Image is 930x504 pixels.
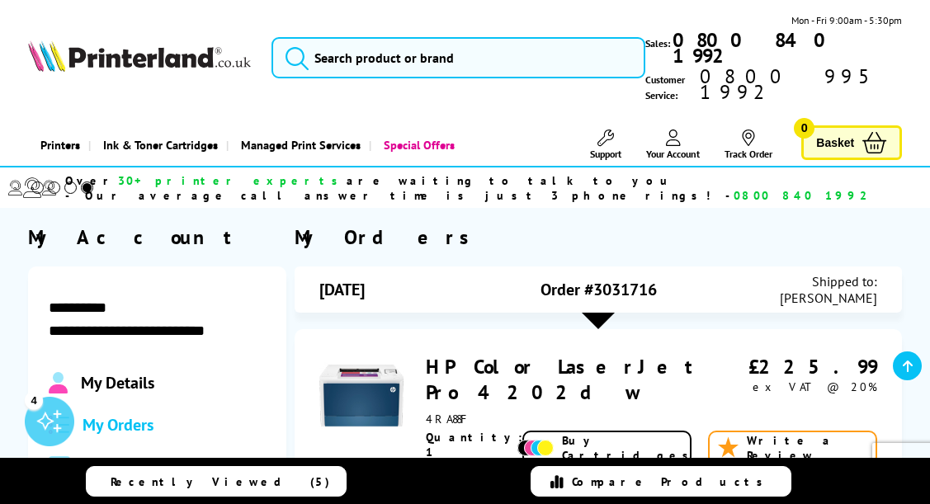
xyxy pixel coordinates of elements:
[83,414,153,436] span: My Orders
[295,224,902,250] div: My Orders
[645,35,670,51] span: Sales:
[562,433,697,463] span: Buy Cartridges
[86,466,347,497] a: Recently Viewed (5)
[801,125,902,161] a: Basket 0
[780,273,877,290] span: Shipped to:
[25,391,43,409] div: 4
[670,32,903,64] a: 0800 840 1992
[747,433,867,463] span: Write a Review
[734,188,871,203] span: 0800 840 1992
[742,379,877,394] div: ex VAT @ 20%
[111,474,330,489] span: Recently Viewed (5)
[81,372,154,393] span: My Details
[646,148,700,160] span: Your Account
[725,130,772,160] a: Track Order
[49,372,68,393] img: Profile.svg
[103,124,218,166] span: Ink & Toner Cartridges
[271,37,645,78] input: Search product or brand
[28,40,251,72] img: Printerland Logo
[517,440,554,456] img: Add Cartridges
[646,130,700,160] a: Your Account
[226,124,369,166] a: Managed Print Services
[65,188,871,203] span: - Our average call answer time is just 3 phone rings! -
[697,68,902,100] span: 0800 995 1992
[673,27,838,68] b: 0800 840 1992
[531,466,791,497] a: Compare Products
[28,224,286,250] div: My Account
[780,290,877,306] span: [PERSON_NAME]
[794,118,814,139] span: 0
[28,40,251,75] a: Printerland Logo
[426,412,742,426] div: 4RA88F
[791,12,902,28] span: Mon - Fri 9:00am - 5:30pm
[541,279,657,300] span: Order #3031716
[426,354,694,405] a: HP Color LaserJet Pro 4202dw
[28,124,88,166] a: Printers
[645,68,903,103] span: Customer Service:
[816,132,854,154] span: Basket
[572,474,772,489] span: Compare Products
[590,148,621,160] span: Support
[319,279,365,300] span: [DATE]
[369,124,463,166] a: Special Offers
[708,431,877,465] a: Write a Review
[319,354,403,437] img: HP Color LaserJet Pro 4202dw
[118,173,347,188] span: 30+ printer experts
[65,173,675,188] span: Over are waiting to talk to you
[88,124,226,166] a: Ink & Toner Cartridges
[426,430,522,459] span: Quantity: 1
[49,456,73,483] img: address-book-duotone-solid.svg
[742,354,877,379] div: £225.99
[590,130,621,160] a: Support
[522,431,692,465] a: Buy Cartridges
